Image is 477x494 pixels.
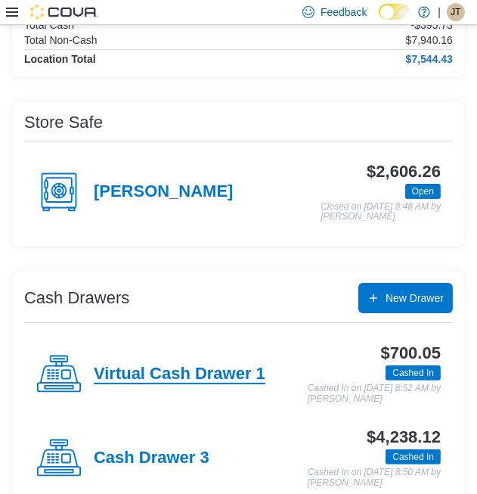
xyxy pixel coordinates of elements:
[438,3,441,21] p: |
[24,34,98,46] h6: Total Non-Cash
[24,19,74,31] h6: Total Cash
[447,3,465,21] div: Jennifer Tolkacz
[405,184,441,199] span: Open
[392,450,434,464] span: Cashed In
[24,53,96,65] h4: Location Total
[386,365,441,381] span: Cashed In
[406,34,453,46] p: $7,940.16
[24,289,129,307] h3: Cash Drawers
[386,290,444,306] span: New Drawer
[321,202,441,222] p: Closed on [DATE] 8:48 AM by [PERSON_NAME]
[94,365,265,384] h4: Virtual Cash Drawer 1
[30,5,98,20] img: Cova
[451,3,460,21] span: JT
[94,449,209,468] h4: Cash Drawer 3
[94,182,233,202] h4: [PERSON_NAME]
[308,384,441,404] p: Cashed In on [DATE] 8:52 AM by [PERSON_NAME]
[406,53,453,65] h4: $7,544.43
[321,5,367,20] span: Feedback
[367,163,441,181] h3: $2,606.26
[386,449,441,464] span: Cashed In
[379,4,410,20] input: Dark Mode
[367,428,441,446] h3: $4,238.12
[412,185,434,198] span: Open
[24,113,103,132] h3: Store Safe
[308,468,441,488] p: Cashed In on [DATE] 8:50 AM by [PERSON_NAME]
[392,366,434,380] span: Cashed In
[358,283,453,313] button: New Drawer
[381,344,441,362] h3: $700.05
